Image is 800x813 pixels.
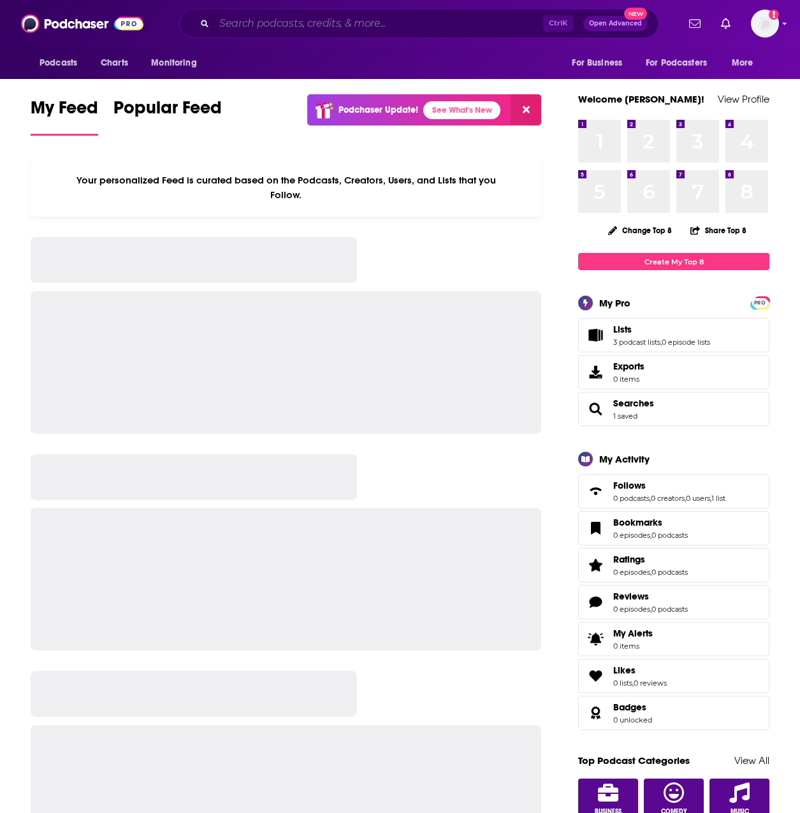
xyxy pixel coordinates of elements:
[613,605,650,614] a: 0 episodes
[613,554,688,565] a: Ratings
[613,642,653,651] span: 0 items
[624,8,647,20] span: New
[599,297,630,309] div: My Pro
[613,591,649,602] span: Reviews
[651,494,685,503] a: 0 creators
[113,97,222,126] span: Popular Feed
[423,101,500,119] a: See What's New
[613,665,636,676] span: Likes
[613,494,650,503] a: 0 podcasts
[613,568,650,577] a: 0 episodes
[751,10,779,38] img: User Profile
[578,548,769,582] span: Ratings
[21,11,143,36] img: Podchaser - Follow, Share and Rate Podcasts
[718,93,769,105] a: View Profile
[578,318,769,352] span: Lists
[613,517,662,528] span: Bookmarks
[583,519,608,537] a: Bookmarks
[589,20,642,27] span: Open Advanced
[113,97,222,136] a: Popular Feed
[578,696,769,730] span: Badges
[40,54,77,72] span: Podcasts
[613,338,660,347] a: 3 podcast lists
[613,375,644,384] span: 0 items
[613,480,725,491] a: Follows
[101,54,128,72] span: Charts
[637,51,725,75] button: open menu
[578,511,769,545] span: Bookmarks
[613,412,637,421] a: 1 saved
[613,701,652,713] a: Badges
[214,13,543,34] input: Search podcasts, credits, & more...
[690,218,747,243] button: Share Top 8
[751,10,779,38] span: Logged in as PUPPublicity
[613,701,646,713] span: Badges
[613,517,688,528] a: Bookmarks
[711,494,725,503] a: 1 list
[613,531,650,540] a: 0 episodes
[583,326,608,344] a: Lists
[613,324,632,335] span: Lists
[613,628,653,639] span: My Alerts
[599,453,650,465] div: My Activity
[563,51,638,75] button: open menu
[600,222,680,238] button: Change Top 8
[613,361,644,372] span: Exports
[662,338,710,347] a: 0 episode lists
[31,159,541,217] div: Your personalized Feed is curated based on the Podcasts, Creators, Users, and Lists that you Follow.
[151,54,196,72] span: Monitoring
[583,667,608,685] a: Likes
[734,754,769,766] a: View All
[583,556,608,574] a: Ratings
[31,97,98,136] a: My Feed
[543,15,573,32] span: Ctrl K
[686,494,710,503] a: 0 users
[92,51,136,75] a: Charts
[684,13,706,34] a: Show notifications dropdown
[650,531,651,540] span: ,
[613,591,688,602] a: Reviews
[650,605,651,614] span: ,
[578,622,769,656] a: My Alerts
[583,400,608,418] a: Searches
[769,10,779,20] svg: Add a profile image
[660,338,662,347] span: ,
[31,51,94,75] button: open menu
[583,363,608,381] span: Exports
[685,494,686,503] span: ,
[651,531,688,540] a: 0 podcasts
[613,398,654,409] a: Searches
[583,593,608,611] a: Reviews
[613,324,710,335] a: Lists
[646,54,707,72] span: For Podcasters
[613,679,632,687] a: 0 lists
[613,716,652,724] a: 0 unlocked
[338,104,418,115] p: Podchaser Update!
[142,51,213,75] button: open menu
[751,10,779,38] button: Show profile menu
[732,54,753,72] span: More
[632,679,634,687] span: ,
[583,482,608,500] a: Follows
[578,253,769,270] a: Create My Top 8
[578,474,769,508] span: Follows
[578,392,769,426] span: Searches
[613,665,667,676] a: Likes
[578,585,769,619] span: Reviews
[716,13,736,34] a: Show notifications dropdown
[578,355,769,389] a: Exports
[583,630,608,648] span: My Alerts
[572,54,622,72] span: For Business
[752,298,767,308] span: PRO
[723,51,769,75] button: open menu
[583,704,608,722] a: Badges
[179,9,658,38] div: Search podcasts, credits, & more...
[651,605,688,614] a: 0 podcasts
[578,754,690,766] a: Top Podcast Categories
[578,659,769,693] span: Likes
[650,494,651,503] span: ,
